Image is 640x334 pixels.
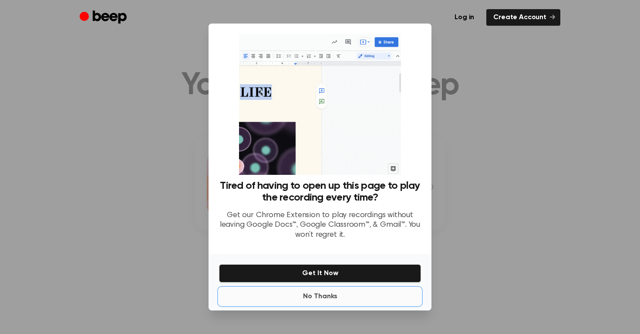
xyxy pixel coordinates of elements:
button: No Thanks [219,288,421,305]
p: Get our Chrome Extension to play recordings without leaving Google Docs™, Google Classroom™, & Gm... [219,211,421,240]
img: Beep extension in action [239,34,401,175]
a: Beep [80,9,129,26]
a: Create Account [486,9,560,26]
a: Log in [448,9,481,26]
button: Get It Now [219,264,421,283]
h3: Tired of having to open up this page to play the recording every time? [219,180,421,204]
